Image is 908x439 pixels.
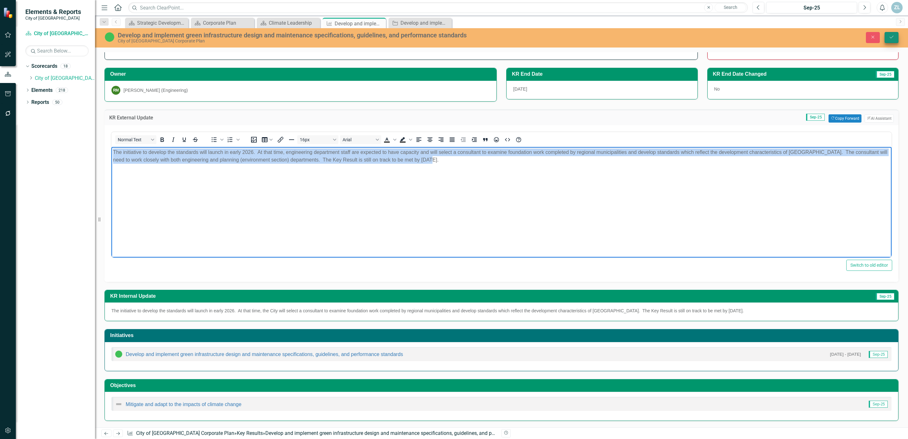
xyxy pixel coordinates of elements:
span: Arial [343,137,374,142]
div: » » [127,430,497,437]
div: Bullet list [209,135,224,144]
button: Blockquote [480,135,491,144]
span: 16px [300,137,331,142]
span: No [714,86,720,92]
small: [DATE] - [DATE] [830,351,861,357]
a: Strategic Development, Communications, & Public Engagement [127,19,187,27]
a: Develop and implement green infrastructure design and maintenance specifications, guidelines, and... [126,352,403,357]
button: Justify [447,135,457,144]
div: Sep-25 [768,4,855,12]
h3: KR End Date [512,71,694,77]
div: Climate Leadership [269,19,318,27]
a: Elements [31,87,53,94]
div: 218 [56,87,68,93]
h3: Owner [110,71,493,77]
span: Sep-25 [876,293,894,300]
span: Search [724,5,737,10]
button: Help [513,135,524,144]
div: Corporate Plan [203,19,253,27]
button: Block Normal Text [115,135,156,144]
button: Align left [413,135,424,144]
a: Mitigate and adapt to the impacts of climate change [126,402,242,407]
span: Sep-25 [876,71,894,78]
iframe: Rich Text Area [111,147,892,258]
button: Font Arial [340,135,381,144]
div: RM [111,86,120,95]
img: Not Defined [115,400,123,408]
div: 18 [60,64,71,69]
div: Strategic Development, Communications, & Public Engagement [137,19,187,27]
button: Strikethrough [190,135,201,144]
a: Corporate Plan [192,19,253,27]
img: In Progress [115,350,123,358]
a: City of [GEOGRAPHIC_DATA] Corporate Plan [25,30,89,37]
a: Key Results [237,430,263,436]
p: The initiative to develop the standards will launch in early 2026. At that time, the City will se... [111,308,892,314]
button: ZL [891,2,903,13]
div: Develop and implement green infrastructure design and maintenance specifications, guidelines, and... [400,19,450,27]
button: Copy Forward [829,114,861,123]
div: 50 [52,99,62,105]
button: Insert image [249,135,259,144]
button: Sep-25 [766,2,857,13]
a: Scorecards [31,63,57,70]
div: Develop and implement green infrastructure design and maintenance specifications, guidelines, and... [265,430,541,436]
button: Increase indent [469,135,480,144]
div: [PERSON_NAME] (Engineering) [123,87,188,93]
button: Underline [179,135,190,144]
button: Decrease indent [458,135,469,144]
button: Table [260,135,275,144]
input: Search Below... [25,45,89,56]
small: City of [GEOGRAPHIC_DATA] [25,16,81,21]
button: HTML Editor [502,135,513,144]
div: City of [GEOGRAPHIC_DATA] Corporate Plan [118,39,557,43]
img: In Progress [104,32,115,42]
h3: Objectives [110,383,895,388]
a: City of [GEOGRAPHIC_DATA] Corporate Plan [35,75,95,82]
button: Emojis [491,135,502,144]
div: Text color Black [381,135,397,144]
h3: KR Internal Update [110,293,661,299]
img: ClearPoint Strategy [3,7,14,18]
span: Normal Text [118,137,149,142]
button: Switch to old editor [846,260,892,271]
span: Sep-25 [869,351,888,358]
a: City of [GEOGRAPHIC_DATA] Corporate Plan [136,430,234,436]
a: Reports [31,99,49,106]
div: Develop and implement green infrastructure design and maintenance specifications, guidelines, and... [118,32,557,39]
button: AI Assistant [865,114,894,123]
button: Search [715,3,746,12]
a: Develop and implement green infrastructure design and maintenance specifications, guidelines, and... [390,19,450,27]
span: Sep-25 [806,114,825,121]
h3: KR External Update [109,115,371,121]
div: Numbered list [225,135,241,144]
span: Elements & Reports [25,8,81,16]
button: Italic [168,135,179,144]
span: Sep-25 [869,401,888,408]
button: Font size 16px [297,135,338,144]
button: Align center [425,135,435,144]
h3: KR End Date Changed [713,71,847,77]
span: [DATE] [513,86,527,92]
div: Develop and implement green infrastructure design and maintenance specifications, guidelines, and... [335,20,384,28]
input: Search ClearPoint... [128,2,748,13]
div: Background color Black [398,135,413,144]
button: Bold [157,135,167,144]
button: Horizontal line [286,135,297,144]
button: Insert/edit link [275,135,286,144]
button: Align right [436,135,446,144]
h3: Initiatives [110,333,895,338]
a: Climate Leadership [258,19,318,27]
